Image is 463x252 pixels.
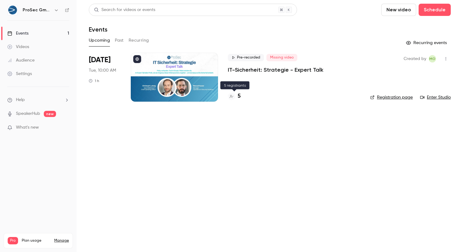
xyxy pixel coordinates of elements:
[22,238,51,243] span: Plan usage
[16,111,40,117] a: SpeakerHub
[266,54,297,61] span: Missing video
[228,92,241,100] a: 5
[403,38,451,48] button: Recurring events
[94,7,155,13] div: Search for videos or events
[370,94,413,100] a: Registration page
[115,36,124,45] button: Past
[381,4,416,16] button: New video
[419,4,451,16] button: Schedule
[89,26,107,33] h1: Events
[429,55,436,62] span: MD Operative
[228,54,264,61] span: Pre-recorded
[429,55,435,62] span: MO
[228,66,323,73] a: IT-Sicherheit: Strategie - Expert Talk
[89,53,121,102] div: Sep 23 Tue, 10:00 AM (Europe/Berlin)
[7,57,35,63] div: Audience
[89,36,110,45] button: Upcoming
[238,92,241,100] h4: 5
[8,5,17,15] img: ProSec GmbH
[404,55,426,62] span: Created by
[44,111,56,117] span: new
[16,97,25,103] span: Help
[8,237,18,244] span: Pro
[16,124,39,131] span: What's new
[89,78,99,83] div: 1 h
[54,238,69,243] a: Manage
[7,71,32,77] div: Settings
[420,94,451,100] a: Enter Studio
[7,44,29,50] div: Videos
[23,7,51,13] h6: ProSec GmbH
[89,67,116,73] span: Tue, 10:00 AM
[7,30,28,36] div: Events
[7,97,69,103] li: help-dropdown-opener
[89,55,111,65] span: [DATE]
[129,36,149,45] button: Recurring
